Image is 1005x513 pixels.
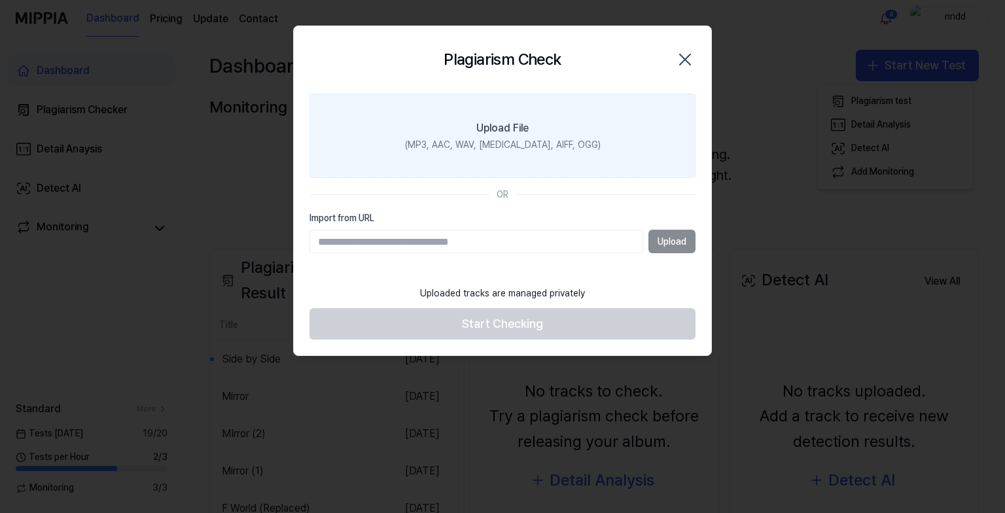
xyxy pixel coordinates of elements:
[405,139,601,152] div: (MP3, AAC, WAV, [MEDICAL_DATA], AIFF, OGG)
[444,47,561,72] h2: Plagiarism Check
[476,120,529,136] div: Upload File
[412,279,593,308] div: Uploaded tracks are managed privately
[497,188,508,202] div: OR
[309,212,696,225] label: Import from URL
